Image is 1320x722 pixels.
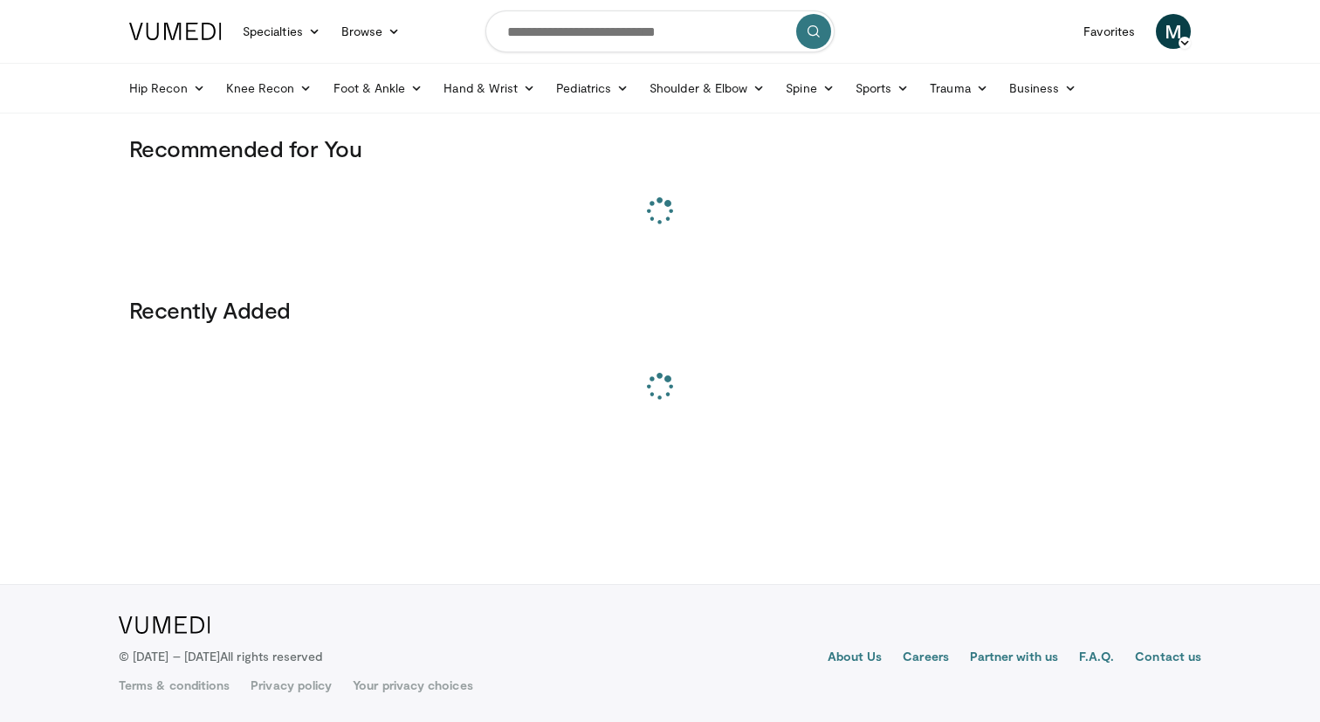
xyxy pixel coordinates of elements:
img: VuMedi Logo [129,23,222,40]
a: Hand & Wrist [433,71,546,106]
a: Knee Recon [216,71,323,106]
a: Foot & Ankle [323,71,434,106]
a: Privacy policy [251,677,332,694]
h3: Recommended for You [129,134,1191,162]
a: Sports [845,71,920,106]
a: Shoulder & Elbow [639,71,775,106]
span: All rights reserved [220,649,322,664]
a: Careers [903,648,949,669]
a: Your privacy choices [353,677,472,694]
a: Partner with us [970,648,1058,669]
a: Trauma [919,71,999,106]
a: Favorites [1073,14,1145,49]
a: Spine [775,71,844,106]
a: Browse [331,14,411,49]
a: About Us [828,648,883,669]
img: VuMedi Logo [119,616,210,634]
input: Search topics, interventions [485,10,835,52]
a: Pediatrics [546,71,639,106]
a: Business [999,71,1088,106]
h3: Recently Added [129,296,1191,324]
a: Specialties [232,14,331,49]
a: Hip Recon [119,71,216,106]
p: © [DATE] – [DATE] [119,648,323,665]
a: Terms & conditions [119,677,230,694]
a: M [1156,14,1191,49]
a: Contact us [1135,648,1201,669]
a: F.A.Q. [1079,648,1114,669]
